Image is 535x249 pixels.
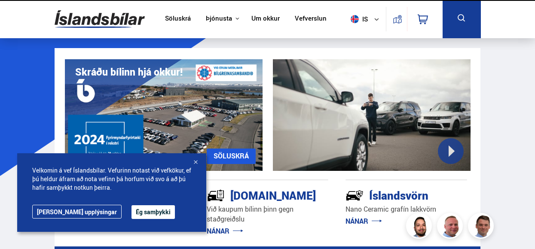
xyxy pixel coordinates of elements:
p: Nano Ceramic grafín lakkvörn [345,204,467,214]
span: Velkomin á vef Íslandsbílar. Vefurinn notast við vefkökur, ef þú heldur áfram að nota vefinn þá h... [32,166,191,192]
img: svg+xml;base64,PHN2ZyB4bWxucz0iaHR0cDovL3d3dy53My5vcmcvMjAwMC9zdmciIHdpZHRoPSI1MTIiIGhlaWdodD0iNT... [351,15,359,23]
p: Við kaupum bílinn þinn gegn staðgreiðslu [207,204,328,224]
a: SÖLUSKRÁ [207,149,256,164]
h1: Skráðu bílinn hjá okkur! [75,66,183,78]
img: siFngHWaQ9KaOqBr.png [438,214,464,240]
a: NÁNAR [345,216,382,226]
div: Íslandsvörn [345,187,437,202]
div: [DOMAIN_NAME] [207,187,298,202]
img: eKx6w-_Home_640_.png [65,59,263,171]
img: -Svtn6bYgwAsiwNX.svg [345,186,364,204]
button: Þjónusta [206,15,232,23]
button: Ég samþykki [131,205,175,219]
a: NÁNAR [207,226,243,236]
span: is [347,15,369,23]
img: G0Ugv5HjCgRt.svg [55,5,145,33]
a: Vefverslun [295,15,327,24]
img: tr5P-W3DuiFaO7aO.svg [207,186,225,204]
a: Um okkur [251,15,280,24]
img: FbJEzSuNWCJXmdc-.webp [469,214,495,240]
button: is [347,6,386,32]
a: Söluskrá [165,15,191,24]
a: [PERSON_NAME] upplýsingar [32,205,122,219]
img: nhp88E3Fdnt1Opn2.png [407,214,433,240]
